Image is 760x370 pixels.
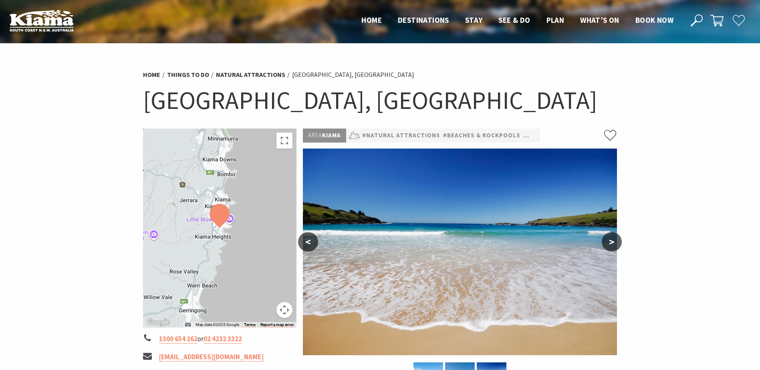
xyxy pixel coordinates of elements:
span: Area [308,131,322,139]
p: Kiama [303,129,346,143]
button: > [602,232,622,251]
img: Kiama Logo [10,10,74,32]
span: Home [361,15,382,25]
button: Map camera controls [276,302,292,318]
a: Home [143,70,160,79]
a: #Beaches & Rockpools [443,131,520,141]
button: < [298,232,318,251]
button: Toggle fullscreen view [276,133,292,149]
a: 1300 654 262 [159,334,198,344]
a: 02 4232 3322 [204,334,242,344]
a: [EMAIL_ADDRESS][DOMAIN_NAME] [159,352,264,362]
a: Terms (opens in new tab) [244,322,256,327]
span: Stay [465,15,483,25]
button: Keyboard shortcuts [185,322,191,328]
li: [GEOGRAPHIC_DATA], [GEOGRAPHIC_DATA] [292,70,414,80]
span: Destinations [398,15,449,25]
li: or [143,334,297,344]
img: Easts White Sand [303,149,617,355]
h1: [GEOGRAPHIC_DATA], [GEOGRAPHIC_DATA] [143,84,617,117]
a: Report a map error [260,322,294,327]
span: Map data ©2025 Google [196,322,239,327]
span: Book now [635,15,673,25]
span: What’s On [580,15,619,25]
a: Open this area in Google Maps (opens a new window) [145,317,171,328]
a: Things To Do [167,70,209,79]
nav: Main Menu [353,14,681,27]
img: Google [145,317,171,328]
a: Natural Attractions [216,70,285,79]
span: Plan [546,15,564,25]
a: #Natural Attractions [362,131,440,141]
span: See & Do [498,15,530,25]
